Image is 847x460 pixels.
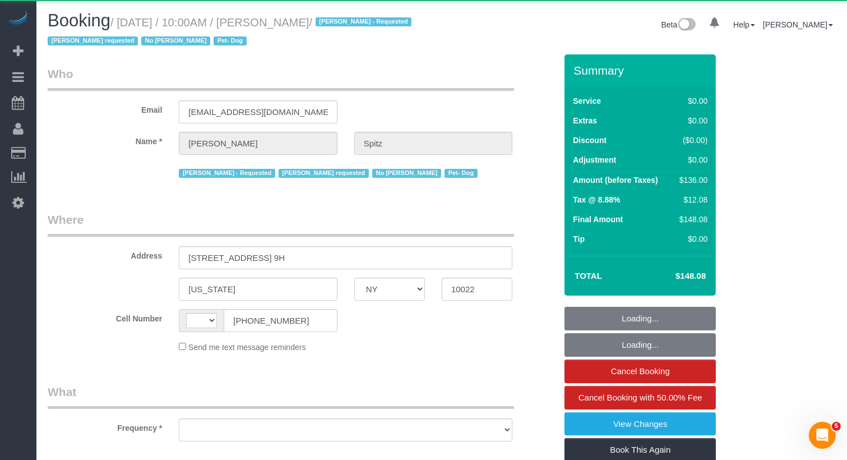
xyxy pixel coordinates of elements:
[675,174,707,186] div: $136.00
[48,384,514,409] legend: What
[179,100,337,123] input: Email
[675,135,707,146] div: ($0.00)
[354,132,512,155] input: Last Name
[48,211,514,237] legend: Where
[809,422,836,449] iframe: Intercom live chat
[179,278,337,301] input: City
[675,214,707,225] div: $148.08
[442,278,512,301] input: Zip Code
[39,246,170,261] label: Address
[372,169,441,178] span: No [PERSON_NAME]
[573,95,601,107] label: Service
[573,115,597,126] label: Extras
[141,36,210,45] span: No [PERSON_NAME]
[573,214,623,225] label: Final Amount
[214,36,246,45] span: Pet- Dog
[48,66,514,91] legend: Who
[316,17,411,26] span: [PERSON_NAME] - Requested
[48,11,110,30] span: Booking
[279,169,369,178] span: [PERSON_NAME] requested
[573,64,710,77] h3: Summary
[39,309,170,324] label: Cell Number
[575,271,602,280] strong: Total
[675,95,707,107] div: $0.00
[763,20,833,29] a: [PERSON_NAME]
[7,11,29,27] img: Automaid Logo
[48,16,415,48] small: / [DATE] / 10:00AM / [PERSON_NAME]
[675,154,707,165] div: $0.00
[39,132,170,147] label: Name *
[179,132,337,155] input: First Name
[661,20,696,29] a: Beta
[573,194,620,205] label: Tax @ 8.88%
[188,343,306,352] span: Send me text message reminders
[733,20,755,29] a: Help
[179,169,275,178] span: [PERSON_NAME] - Requested
[564,412,716,436] a: View Changes
[48,36,138,45] span: [PERSON_NAME] requested
[39,418,170,434] label: Frequency *
[642,272,706,281] h4: $148.08
[675,233,707,245] div: $0.00
[832,422,841,431] span: 5
[39,100,170,116] label: Email
[578,393,702,402] span: Cancel Booking with 50.00% Fee
[573,154,616,165] label: Adjustment
[445,169,477,178] span: Pet- Dog
[573,135,607,146] label: Discount
[677,18,696,33] img: New interface
[564,386,716,410] a: Cancel Booking with 50.00% Fee
[675,115,707,126] div: $0.00
[573,174,658,186] label: Amount (before Taxes)
[564,360,716,383] a: Cancel Booking
[573,233,585,245] label: Tip
[675,194,707,205] div: $12.08
[224,309,337,332] input: Cell Number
